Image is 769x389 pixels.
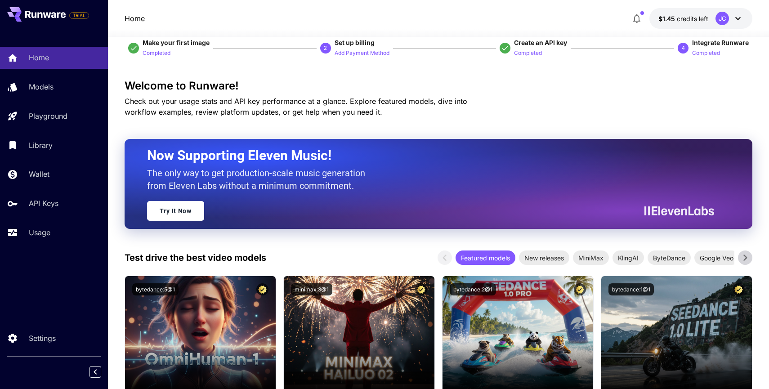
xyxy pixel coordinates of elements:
[456,253,515,263] span: Featured models
[456,250,515,265] div: Featured models
[291,283,332,295] button: minimax:3@1
[29,81,54,92] p: Models
[450,283,496,295] button: bytedance:2@1
[147,147,708,164] h2: Now Supporting Eleven Music!
[70,12,89,19] span: TRIAL
[573,253,609,263] span: MiniMax
[125,13,145,24] a: Home
[658,15,677,22] span: $1.45
[649,8,752,29] button: $1.4532JC
[613,253,644,263] span: KlingAI
[29,169,49,179] p: Wallet
[715,12,729,25] div: JC
[69,10,89,21] span: Add your payment card to enable full platform functionality.
[29,198,58,209] p: API Keys
[143,49,170,58] p: Completed
[132,283,179,295] button: bytedance:5@1
[256,283,268,295] button: Certified Model – Vetted for best performance and includes a commercial license.
[324,44,327,52] p: 2
[682,44,685,52] p: 4
[613,250,644,265] div: KlingAI
[514,47,542,58] button: Completed
[29,227,50,238] p: Usage
[692,49,720,58] p: Completed
[658,14,708,23] div: $1.4532
[147,167,372,192] p: The only way to get production-scale music generation from Eleven Labs without a minimum commitment.
[694,250,739,265] div: Google Veo
[519,250,569,265] div: New releases
[519,253,569,263] span: New releases
[733,283,745,295] button: Certified Model – Vetted for best performance and includes a commercial license.
[29,52,49,63] p: Home
[335,49,389,58] p: Add Payment Method
[573,250,609,265] div: MiniMax
[574,283,586,295] button: Certified Model – Vetted for best performance and includes a commercial license.
[514,39,567,46] span: Create an API key
[96,364,108,380] div: Collapse sidebar
[89,366,101,378] button: Collapse sidebar
[694,253,739,263] span: Google Veo
[648,250,691,265] div: ByteDance
[125,97,467,116] span: Check out your usage stats and API key performance at a glance. Explore featured models, dive int...
[692,39,749,46] span: Integrate Runware
[125,13,145,24] nav: breadcrumb
[29,333,56,344] p: Settings
[648,253,691,263] span: ByteDance
[335,39,375,46] span: Set up billing
[125,80,753,92] h3: Welcome to Runware!
[143,39,210,46] span: Make your first image
[415,283,427,295] button: Certified Model – Vetted for best performance and includes a commercial license.
[29,111,67,121] p: Playground
[143,47,170,58] button: Completed
[677,15,708,22] span: credits left
[608,283,654,295] button: bytedance:1@1
[125,251,266,264] p: Test drive the best video models
[29,140,53,151] p: Library
[147,201,204,221] a: Try It Now
[692,47,720,58] button: Completed
[335,47,389,58] button: Add Payment Method
[514,49,542,58] p: Completed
